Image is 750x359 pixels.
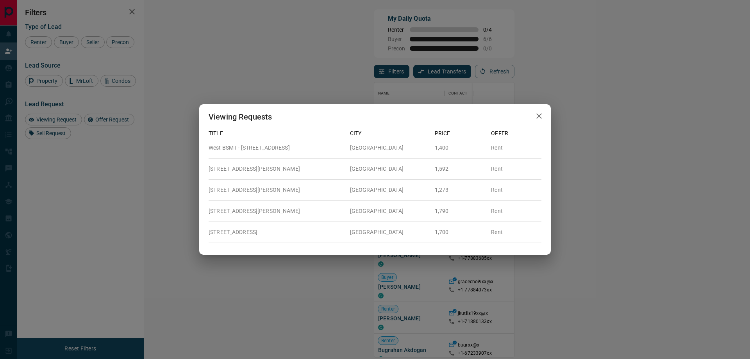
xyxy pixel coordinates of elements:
p: [GEOGRAPHIC_DATA] [350,165,429,173]
h2: Viewing Requests [199,104,281,129]
p: 1,790 [435,207,485,215]
p: Rent [491,165,541,173]
p: [STREET_ADDRESS] [209,228,344,236]
p: Offer [491,129,541,138]
p: [GEOGRAPHIC_DATA] [350,207,429,215]
p: 1,592 [435,165,485,173]
p: City [350,129,429,138]
p: Price [435,129,485,138]
p: Title [209,129,344,138]
p: Rent [491,186,541,194]
p: [STREET_ADDRESS][PERSON_NAME] [209,165,344,173]
p: 1,400 [435,144,485,152]
p: Rent [491,228,541,236]
p: [GEOGRAPHIC_DATA] [350,186,429,194]
p: [GEOGRAPHIC_DATA] [350,144,429,152]
p: 1,700 [435,228,485,236]
p: Rent [491,207,541,215]
p: West BSMT - [STREET_ADDRESS] [209,144,344,152]
p: 1,273 [435,186,485,194]
p: [GEOGRAPHIC_DATA] [350,228,429,236]
p: [STREET_ADDRESS][PERSON_NAME] [209,186,344,194]
p: Rent [491,144,541,152]
p: [STREET_ADDRESS][PERSON_NAME] [209,207,344,215]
